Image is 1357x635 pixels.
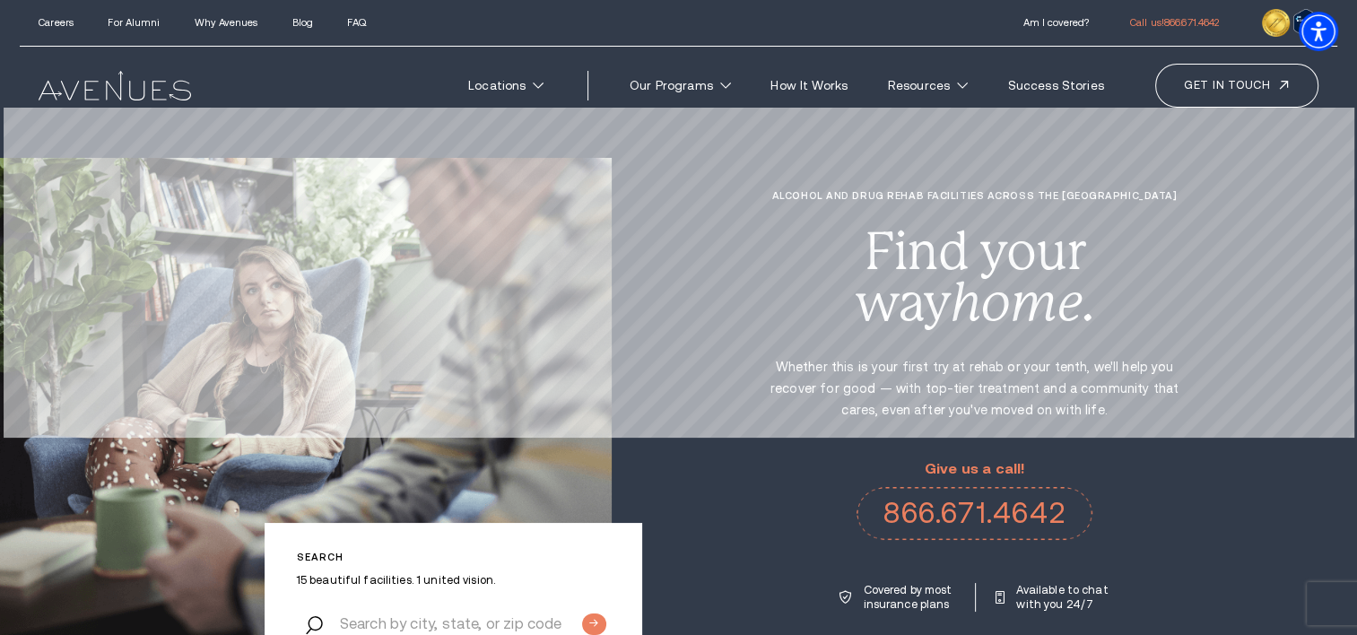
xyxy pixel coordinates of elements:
[951,273,1094,333] i: home.
[614,69,746,102] a: Our Programs
[1155,64,1318,107] a: Get in touch
[297,573,611,587] p: 15 beautiful facilities. 1 united vision.
[1130,17,1219,28] a: call 866.671.4642
[39,17,74,28] a: Careers
[992,69,1118,102] a: Success Stories
[873,69,983,102] a: Resources
[1022,17,1088,28] a: Am I covered?
[108,17,160,28] a: For Alumni
[1164,17,1219,28] span: 866.671.4642
[44,79,288,153] h2: .hs_cos_wrapper, .hs_cos_wrapper_widget, .hs_cos_wrapper_type_inline_rich_text
[769,190,1180,202] h1: Alcohol and Drug Rehab Facilities across the [GEOGRAPHIC_DATA]
[839,583,957,612] a: Covered by most insurance plans
[453,69,559,102] a: Locations
[1262,9,1289,36] img: clock
[1299,12,1338,51] div: Accessibility Menu
[292,17,313,28] a: Blog
[755,69,863,102] a: How It Works
[863,583,956,612] p: Covered by most insurance plans
[1016,583,1109,612] p: Available to chat with you 24/7
[996,583,1110,612] a: Available to chat with you 24/7
[769,356,1180,421] p: Whether this is your first try at rehab or your tenth, we'll help you recover for good — with top...
[857,487,1092,541] a: call 866.671.4642
[857,461,1092,477] p: Give us a call!
[347,17,365,28] a: FAQ
[195,17,257,28] a: Why Avenues
[39,44,292,57] h3: Inspector
[297,552,611,563] p: Search
[769,226,1180,329] div: Find your way
[582,613,605,635] input: Submit button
